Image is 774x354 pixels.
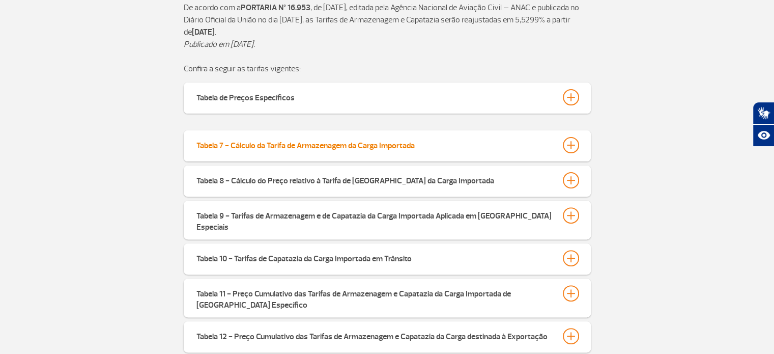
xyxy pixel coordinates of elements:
[196,137,415,151] div: Tabela 7 - Cálculo da Tarifa de Armazenagem da Carga Importada
[196,285,553,311] div: Tabela 11 - Preço Cumulativo das Tarifas de Armazenagem e Capatazia da Carga Importada de [GEOGRA...
[184,39,255,49] em: Publicado em [DATE].
[196,172,494,186] div: Tabela 8 - Cálculo do Preço relativo à Tarifa de [GEOGRAPHIC_DATA] da Carga Importada
[196,328,548,342] div: Tabela 12 - Preço Cumulativo das Tarifas de Armazenagem e Capatazia da Carga destinada à Exportação
[196,172,579,189] button: Tabela 8 - Cálculo do Preço relativo à Tarifa de [GEOGRAPHIC_DATA] da Carga Importada
[753,102,774,147] div: Plugin de acessibilidade da Hand Talk.
[196,207,553,233] div: Tabela 9 - Tarifas de Armazenagem e de Capatazia da Carga Importada Aplicada em [GEOGRAPHIC_DATA]...
[192,27,215,37] strong: [DATE]
[184,63,591,75] p: Confira a seguir as tarifas vigentes:
[196,250,412,264] div: Tabela 10 - Tarifas de Capatazia da Carga Importada em Trânsito
[196,89,295,103] div: Tabela de Preços Específicos
[196,207,579,233] button: Tabela 9 - Tarifas de Armazenagem e de Capatazia da Carga Importada Aplicada em [GEOGRAPHIC_DATA]...
[196,137,579,154] button: Tabela 7 - Cálculo da Tarifa de Armazenagem da Carga Importada
[196,328,579,345] button: Tabela 12 - Preço Cumulativo das Tarifas de Armazenagem e Capatazia da Carga destinada à Exportação
[753,124,774,147] button: Abrir recursos assistivos.
[241,3,310,13] strong: PORTARIA Nº 16.953
[196,285,579,311] button: Tabela 11 - Preço Cumulativo das Tarifas de Armazenagem e Capatazia da Carga Importada de [GEOGRA...
[196,89,579,106] button: Tabela de Preços Específicos
[196,250,579,267] button: Tabela 10 - Tarifas de Capatazia da Carga Importada em Trânsito
[184,2,591,38] p: De acordo com a , de [DATE], editada pela Agência Nacional de Aviação Civil – ANAC e publicada no...
[753,102,774,124] button: Abrir tradutor de língua de sinais.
